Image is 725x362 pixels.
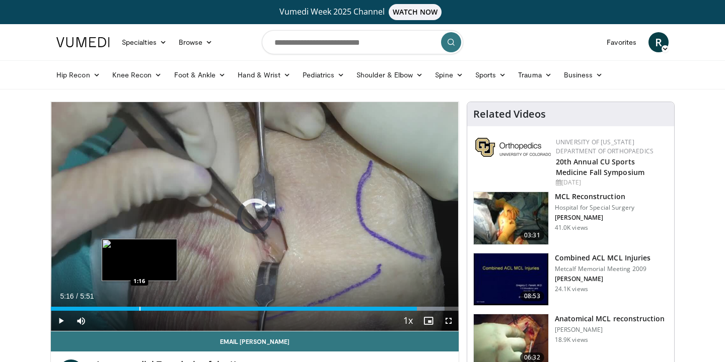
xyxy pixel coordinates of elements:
[555,285,588,293] p: 24.1K views
[555,275,651,283] p: [PERSON_NAME]
[429,65,469,85] a: Spine
[555,326,665,334] p: [PERSON_NAME]
[51,307,459,311] div: Progress Bar
[51,102,459,331] video-js: Video Player
[102,239,177,281] img: image.jpeg
[58,4,667,20] a: Vumedi Week 2025 ChannelWATCH NOW
[555,265,651,273] p: Metcalf Memorial Meeting 2009
[418,311,439,331] button: Enable picture-in-picture mode
[555,336,588,344] p: 18.9K views
[398,311,418,331] button: Playback Rate
[106,65,168,85] a: Knee Recon
[558,65,609,85] a: Business
[60,292,74,300] span: 5:16
[648,32,669,52] a: R
[51,311,71,331] button: Play
[232,65,297,85] a: Hand & Wrist
[297,65,350,85] a: Pediatrics
[116,32,173,52] a: Specialties
[80,292,94,300] span: 5:51
[520,291,544,301] span: 08:53
[556,138,654,155] a: University of [US_STATE] Department of Orthopaedics
[473,253,668,306] a: 08:53 Combined ACL MCL Injuries Metcalf Memorial Meeting 2009 [PERSON_NAME] 24.1K views
[262,30,463,54] input: Search topics, interventions
[475,138,551,157] img: 355603a8-37da-49b6-856f-e00d7e9307d3.png.150x105_q85_autocrop_double_scale_upscale_version-0.2.png
[350,65,429,85] a: Shoulder & Elbow
[555,214,634,222] p: [PERSON_NAME]
[469,65,513,85] a: Sports
[168,65,232,85] a: Foot & Ankle
[473,192,668,245] a: 03:31 MCL Reconstruction Hospital for Special Surgery [PERSON_NAME] 41.0K views
[474,253,548,306] img: 641017_3.png.150x105_q85_crop-smart_upscale.jpg
[173,32,219,52] a: Browse
[71,311,91,331] button: Mute
[520,230,544,240] span: 03:31
[555,253,651,263] h3: Combined ACL MCL Injuries
[555,224,588,232] p: 41.0K views
[474,192,548,244] img: Marx_MCL_100004569_3.jpg.150x105_q85_crop-smart_upscale.jpg
[389,4,442,20] span: WATCH NOW
[555,192,634,202] h3: MCL Reconstruction
[555,204,634,212] p: Hospital for Special Surgery
[555,314,665,324] h3: Anatomical MCL reconstruction
[556,157,644,177] a: 20th Annual CU Sports Medicine Fall Symposium
[76,292,78,300] span: /
[439,311,459,331] button: Fullscreen
[473,108,546,120] h4: Related Videos
[51,331,459,351] a: Email [PERSON_NAME]
[56,37,110,47] img: VuMedi Logo
[512,65,558,85] a: Trauma
[601,32,642,52] a: Favorites
[50,65,106,85] a: Hip Recon
[556,178,666,187] div: [DATE]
